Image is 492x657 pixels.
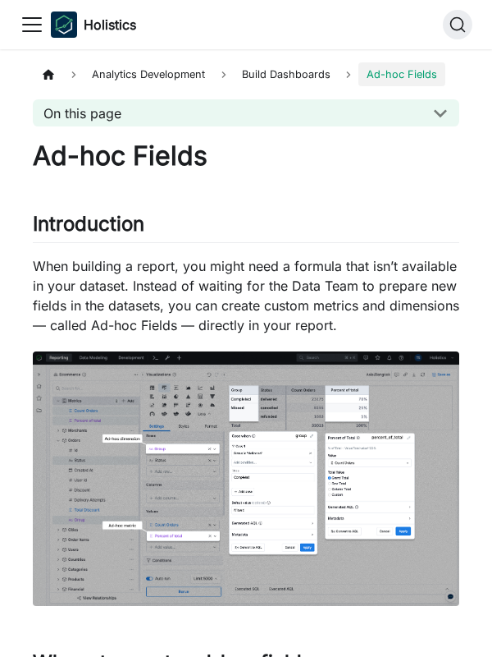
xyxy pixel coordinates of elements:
[33,62,459,86] nav: Breadcrumbs
[358,62,445,86] span: Ad-hoc Fields
[20,12,44,37] button: Toggle navigation bar
[33,140,459,172] h1: Ad-hoc Fields
[33,256,459,335] p: When building a report, you might need a formula that isn’t available in your dataset. Instead of...
[234,62,339,86] span: Build Dashboards
[33,351,459,606] img: Ad-hoc fields overview
[51,11,77,38] img: Holistics
[443,10,472,39] button: Search (Ctrl+K)
[84,15,136,34] b: Holistics
[84,62,213,86] span: Analytics Development
[51,11,136,38] a: HolisticsHolistics
[33,62,64,86] a: Home page
[33,99,459,126] button: On this page
[33,212,459,243] h2: Introduction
